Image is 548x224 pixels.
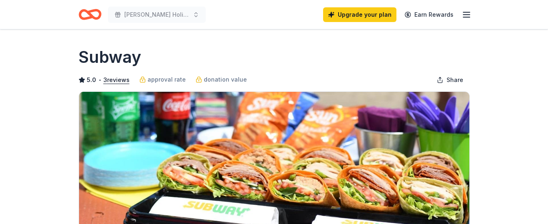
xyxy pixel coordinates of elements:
a: Upgrade your plan [323,7,396,22]
button: [PERSON_NAME] Holiday Gala [108,7,206,23]
span: [PERSON_NAME] Holiday Gala [124,10,189,20]
span: 5.0 [87,75,96,85]
span: approval rate [147,75,186,84]
a: Earn Rewards [400,7,458,22]
a: approval rate [139,75,186,84]
span: • [98,77,101,83]
span: donation value [204,75,247,84]
a: donation value [196,75,247,84]
span: Share [447,75,463,85]
button: 3reviews [103,75,130,85]
button: Share [430,72,470,88]
a: Home [79,5,101,24]
h1: Subway [79,46,141,69]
